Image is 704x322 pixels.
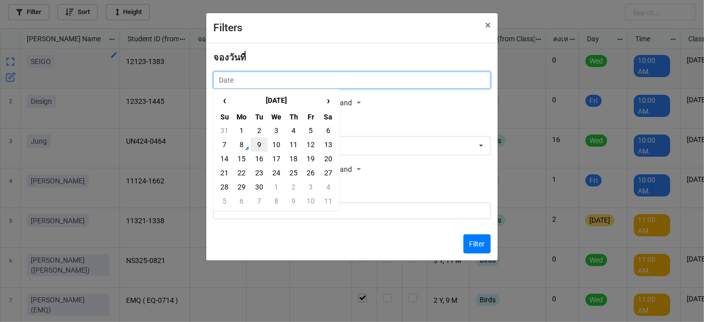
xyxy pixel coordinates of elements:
[320,152,337,166] td: 20
[233,92,319,110] th: [DATE]
[233,180,250,194] td: 29
[320,138,337,152] td: 13
[320,180,337,194] td: 4
[268,180,285,194] td: 1
[233,109,250,123] th: Mo
[268,152,285,166] td: 17
[213,72,491,89] input: Date
[302,194,319,208] td: 10
[251,123,268,138] td: 2
[302,180,319,194] td: 3
[251,138,268,152] td: 9
[233,123,250,138] td: 1
[320,123,337,138] td: 6
[216,92,232,109] span: ‹
[463,234,491,253] button: Filter
[268,123,285,138] td: 3
[216,194,233,208] td: 5
[340,96,364,111] div: and
[302,109,319,123] th: Fr
[320,166,337,180] td: 27
[233,194,250,208] td: 6
[285,194,302,208] td: 9
[340,162,364,177] div: and
[285,180,302,194] td: 2
[485,19,491,31] span: ×
[216,109,233,123] th: Su
[320,109,337,123] th: Sa
[302,166,319,180] td: 26
[268,194,285,208] td: 8
[216,138,233,152] td: 7
[268,109,285,123] th: We
[302,152,319,166] td: 19
[251,180,268,194] td: 30
[302,123,319,138] td: 5
[213,50,246,65] label: จองวันที่
[320,92,336,109] span: ›
[216,123,233,138] td: 31
[285,109,302,123] th: Th
[233,166,250,180] td: 22
[216,166,233,180] td: 21
[233,152,250,166] td: 15
[285,123,302,138] td: 4
[285,166,302,180] td: 25
[251,194,268,208] td: 7
[268,166,285,180] td: 24
[251,109,268,123] th: Tu
[251,152,268,166] td: 16
[251,166,268,180] td: 23
[268,138,285,152] td: 10
[216,180,233,194] td: 28
[216,152,233,166] td: 14
[320,194,337,208] td: 11
[213,20,463,36] div: Filters
[233,138,250,152] td: 8
[285,138,302,152] td: 11
[302,138,319,152] td: 12
[285,152,302,166] td: 18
